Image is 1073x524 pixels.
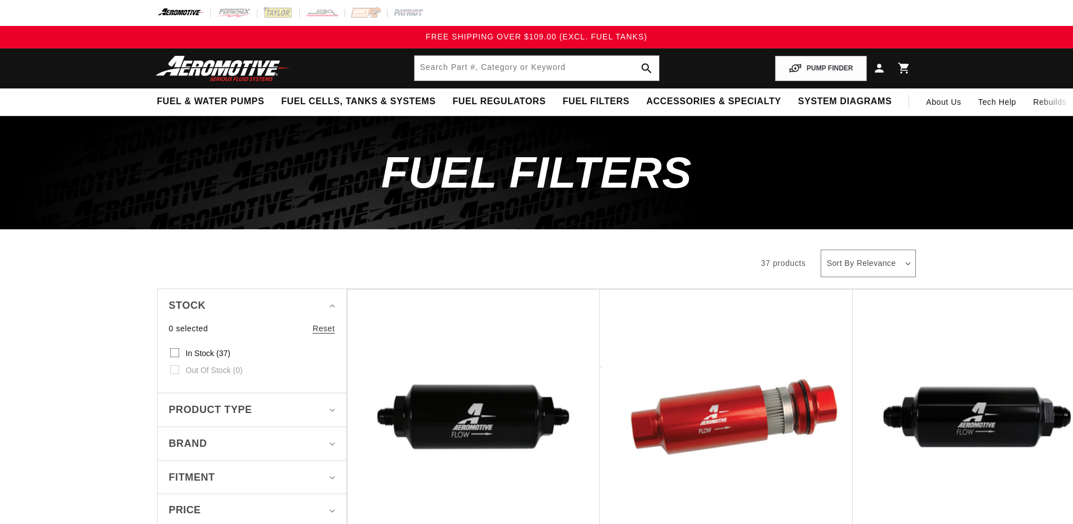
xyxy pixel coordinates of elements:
span: Stock [169,297,206,314]
img: Aeromotive [153,55,293,82]
summary: Stock (0 selected) [169,289,335,322]
span: 0 selected [169,322,208,335]
span: System Diagrams [798,96,892,108]
span: Product type [169,402,252,418]
span: In stock (37) [186,348,230,358]
button: PUMP FINDER [775,56,866,81]
summary: Fitment (0 selected) [169,461,335,494]
a: Reset [313,322,335,335]
summary: Accessories & Specialty [638,88,790,115]
summary: System Diagrams [790,88,900,115]
summary: Fuel Filters [554,88,638,115]
button: search button [634,56,659,81]
span: Fuel Cells, Tanks & Systems [281,96,435,108]
summary: Fuel Cells, Tanks & Systems [273,88,444,115]
span: Out of stock (0) [186,365,243,375]
span: Fuel Filters [563,96,630,108]
summary: Tech Help [970,88,1025,116]
summary: Brand (0 selected) [169,427,335,460]
span: FREE SHIPPING OVER $109.00 (EXCL. FUEL TANKS) [426,32,647,41]
summary: Fuel Regulators [444,88,554,115]
a: About Us [918,88,969,116]
span: Fitment [169,469,215,486]
span: Rebuilds [1033,96,1066,108]
summary: Product type (0 selected) [169,393,335,427]
input: Search by Part Number, Category or Keyword [415,56,659,81]
span: About Us [926,97,961,106]
span: Fuel Filters [381,148,692,197]
span: Price [169,503,201,518]
span: Fuel Regulators [452,96,545,108]
span: Accessories & Specialty [647,96,781,108]
span: Fuel & Water Pumps [157,96,265,108]
span: 37 products [761,259,806,268]
span: Brand [169,436,207,452]
span: Tech Help [978,96,1017,108]
summary: Fuel & Water Pumps [149,88,273,115]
